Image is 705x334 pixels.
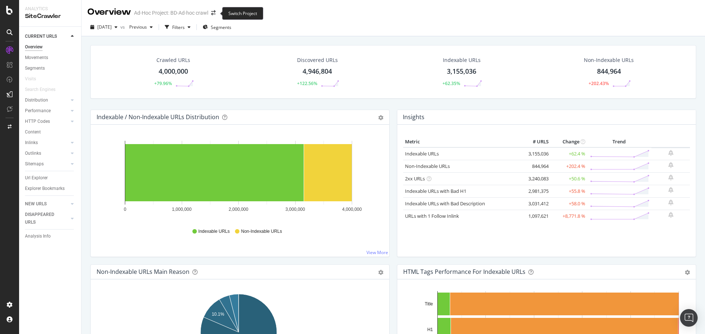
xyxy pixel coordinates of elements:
[680,309,698,327] div: Open Intercom Messenger
[172,24,185,30] div: Filters
[25,65,76,72] a: Segments
[25,86,55,93] div: Search Engines
[550,147,587,160] td: +62.4 %
[521,210,550,222] td: 1,097,621
[405,213,459,219] a: URLs with 1 Follow Inlink
[172,207,192,212] text: 1,000,000
[212,312,224,317] text: 10.1%
[297,56,338,64] div: Discovered URLs
[25,211,69,226] a: DISAPPEARED URLS
[366,249,388,256] a: View More
[25,75,43,83] a: Visits
[25,86,63,93] a: Search Engines
[521,147,550,160] td: 3,155,036
[25,139,38,147] div: Inlinks
[521,136,550,147] th: # URLS
[25,200,69,208] a: NEW URLS
[425,301,433,307] text: Title
[87,21,120,33] button: [DATE]
[25,65,45,72] div: Segments
[550,210,587,222] td: +8,771.8 %
[303,67,332,76] div: 4,946,804
[685,270,690,275] div: gear
[25,107,51,115] div: Performance
[25,128,41,136] div: Content
[403,268,525,275] div: HTML Tags Performance for Indexable URLs
[126,24,147,30] span: Previous
[154,80,172,87] div: +79.96%
[668,199,673,205] div: bell-plus
[25,12,75,21] div: SiteCrawler
[25,232,76,240] a: Analysis Info
[25,232,51,240] div: Analysis Info
[584,56,634,64] div: Non-Indexable URLs
[521,160,550,172] td: 844,964
[97,268,189,275] div: Non-Indexable URLs Main Reason
[97,24,112,30] span: 2025 Sep. 3rd
[378,270,383,275] div: gear
[241,228,282,235] span: Non-Indexable URLs
[25,75,36,83] div: Visits
[342,207,362,212] text: 4,000,000
[25,174,76,182] a: Url Explorer
[25,150,41,157] div: Outlinks
[124,207,126,212] text: 0
[25,33,57,40] div: CURRENT URLS
[87,6,131,18] div: Overview
[550,197,587,210] td: +58.0 %
[297,80,317,87] div: +122.56%
[405,200,485,207] a: Indexable URLs with Bad Description
[405,188,466,194] a: Indexable URLs with Bad H1
[25,211,62,226] div: DISAPPEARED URLS
[25,139,69,147] a: Inlinks
[200,21,234,33] button: Segments
[25,96,48,104] div: Distribution
[550,160,587,172] td: +202.4 %
[587,136,651,147] th: Trend
[211,10,216,15] div: arrow-right-arrow-left
[162,21,194,33] button: Filters
[25,185,76,192] a: Explorer Bookmarks
[198,228,229,235] span: Indexable URLs
[25,118,69,125] a: HTTP Codes
[403,112,424,122] h4: Insights
[211,24,231,30] span: Segments
[405,150,439,157] a: Indexable URLs
[405,163,450,169] a: Non-Indexable URLs
[668,212,673,218] div: bell-plus
[589,80,609,87] div: +202.43%
[668,187,673,193] div: bell-plus
[427,327,433,332] text: H1
[550,172,587,185] td: +50.6 %
[25,185,65,192] div: Explorer Bookmarks
[97,113,219,121] div: Indexable / Non-Indexable URLs Distribution
[25,128,76,136] a: Content
[550,185,587,197] td: +55.8 %
[25,174,48,182] div: Url Explorer
[25,54,48,62] div: Movements
[285,207,305,212] text: 3,000,000
[25,43,76,51] a: Overview
[229,207,249,212] text: 2,000,000
[25,54,76,62] a: Movements
[550,136,587,147] th: Change
[156,56,190,64] div: Crawled URLs
[25,160,69,168] a: Sitemaps
[521,185,550,197] td: 2,981,375
[521,197,550,210] td: 3,031,412
[25,43,43,51] div: Overview
[403,136,521,147] th: Metric
[597,67,621,76] div: 844,964
[405,175,425,182] a: 2xx URLs
[25,118,50,125] div: HTTP Codes
[447,67,476,76] div: 3,155,036
[120,24,126,30] span: vs
[668,162,673,168] div: bell-plus
[25,160,44,168] div: Sitemaps
[442,80,460,87] div: +62.35%
[159,67,188,76] div: 4,000,000
[97,136,381,221] svg: A chart.
[443,56,481,64] div: Indexable URLs
[25,150,69,157] a: Outlinks
[25,200,47,208] div: NEW URLS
